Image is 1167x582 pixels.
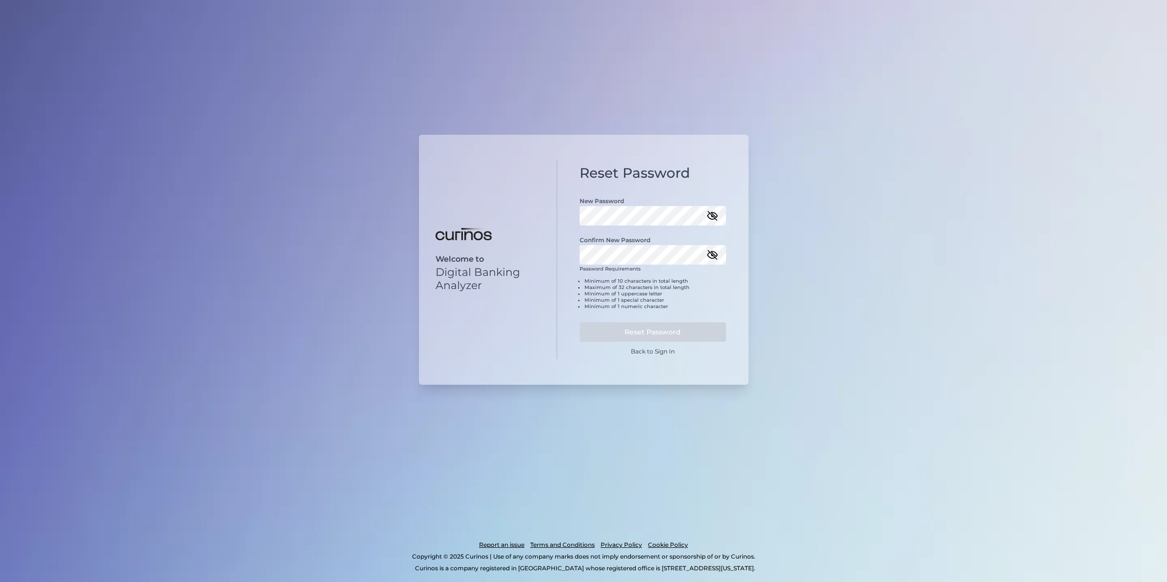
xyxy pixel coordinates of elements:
[530,539,595,551] a: Terms and Conditions
[48,551,1119,562] p: Copyright © 2025 Curinos | Use of any company marks does not imply endorsement or sponsorship of ...
[648,539,688,551] a: Cookie Policy
[584,284,726,291] li: Maximum of 32 characters in total length
[601,539,642,551] a: Privacy Policy
[580,236,650,244] label: Confirm New Password
[436,266,541,292] p: Digital Banking Analyzer
[631,348,675,355] a: Back to Sign In
[580,197,624,205] label: New Password
[584,291,726,297] li: Minimum of 1 uppercase letter
[436,254,541,264] p: Welcome to
[584,303,726,310] li: Minimum of 1 numeric character
[580,322,726,342] button: Reset Password
[51,562,1119,574] p: Curinos is a company registered in [GEOGRAPHIC_DATA] whose registered office is [STREET_ADDRESS][...
[580,165,726,182] h1: Reset Password
[436,228,492,241] img: Digital Banking Analyzer
[479,539,524,551] a: Report an issue
[584,278,726,284] li: Minimum of 10 characters in total length
[580,266,726,317] div: Password Requirements
[584,297,726,303] li: Minimum of 1 special character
